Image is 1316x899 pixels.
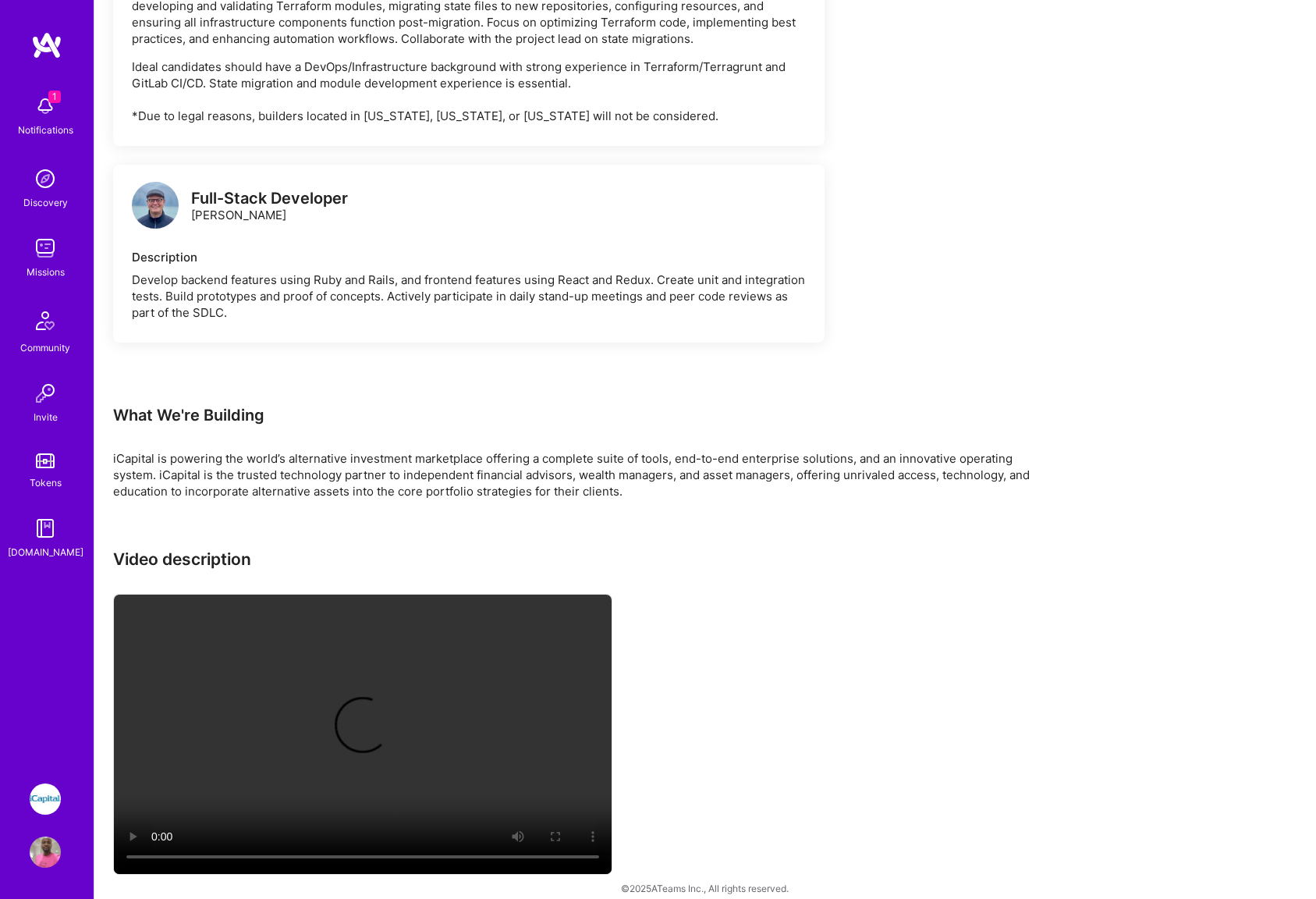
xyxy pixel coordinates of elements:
img: Community [27,302,64,339]
img: guide book [30,513,61,544]
div: Tokens [30,474,62,491]
img: iCapital: Building an Alternative Investment Marketplace [30,784,61,815]
div: [DOMAIN_NAME] [8,544,83,560]
img: discovery [30,163,61,194]
a: User Avatar [26,837,65,868]
h3: Video description [113,549,1049,569]
a: logo [132,182,179,233]
div: Discovery [23,194,68,211]
div: Description [132,249,806,265]
img: tokens [36,453,55,468]
div: What We're Building [113,405,1049,425]
img: logo [31,31,62,59]
span: 1 [48,91,61,103]
img: logo [132,182,179,229]
div: [PERSON_NAME] [191,190,348,223]
p: Ideal candidates should have a DevOps/Infrastructure background with strong experience in Terrafo... [132,59,806,124]
div: Full-Stack Developer [191,190,348,207]
a: iCapital: Building an Alternative Investment Marketplace [26,784,65,815]
div: Invite [34,409,58,425]
div: Develop backend features using Ruby and Rails, and frontend features using React and Redux. Creat... [132,272,806,321]
img: Invite [30,378,61,409]
div: iCapital is powering the world’s alternative investment marketplace offering a complete suite of ... [113,450,1049,499]
div: Community [20,339,70,356]
div: Notifications [18,122,73,138]
img: User Avatar [30,837,61,868]
img: bell [30,91,61,122]
div: Missions [27,264,65,280]
img: teamwork [30,233,61,264]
